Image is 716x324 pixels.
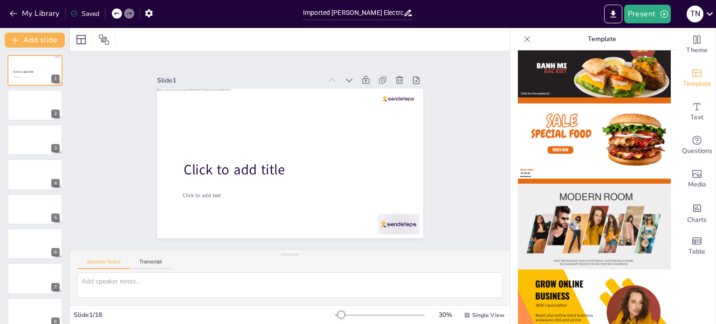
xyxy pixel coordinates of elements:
[518,97,671,184] img: thumb-2.png
[51,214,60,222] div: 5
[51,283,60,291] div: 7
[7,194,62,225] div: 5
[678,162,716,196] div: Add images, graphics, shapes or video
[687,5,703,23] button: T N
[70,9,99,18] div: Saved
[678,196,716,229] div: Add charts and graphs
[678,229,716,263] div: Add a table
[7,263,62,294] div: 7
[7,124,62,155] div: 3
[74,310,335,319] div: Slide 1 / 18
[686,45,708,55] span: Theme
[77,259,130,269] button: Speaker Notes
[51,75,60,83] div: 1
[74,32,89,47] div: Layout
[51,144,60,152] div: 3
[51,110,60,118] div: 2
[518,11,671,97] img: thumb-1.png
[303,6,403,20] input: Insert title
[7,228,62,259] div: 6
[13,76,21,78] span: Click to add text
[678,62,716,95] div: Add ready made slides
[682,146,712,156] span: Questions
[678,28,716,62] div: Change the overall theme
[624,5,671,23] button: Present
[13,70,34,74] span: Click to add title
[7,6,63,21] button: My Library
[535,28,669,50] p: Template
[130,259,172,269] button: Transcript
[678,95,716,129] div: Add text boxes
[434,310,456,319] div: 30 %
[683,79,711,89] span: Template
[51,179,60,187] div: 4
[688,247,705,257] span: Table
[98,34,110,45] span: Position
[688,179,706,190] span: Media
[204,70,279,163] span: Click to add title
[690,112,703,123] span: Text
[678,129,716,162] div: Get real-time input from your audience
[51,248,60,256] div: 6
[7,159,62,190] div: 4
[5,33,65,48] button: Add slide
[687,215,707,225] span: Charts
[472,311,504,319] span: Single View
[7,55,62,86] div: 1
[604,5,622,23] button: Export to PowerPoint
[187,88,216,123] span: Click to add text
[7,90,62,120] div: 2
[687,6,703,22] div: T N
[518,184,671,270] img: thumb-3.png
